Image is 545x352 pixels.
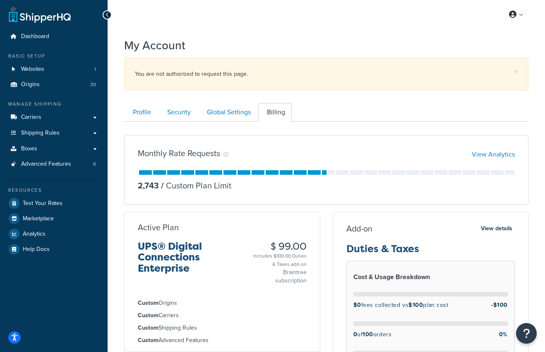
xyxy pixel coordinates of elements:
span: / [161,179,164,192]
strong: -$100 [491,301,508,309]
span: Shipping Rules [21,130,60,137]
span: Marketplace [23,215,54,222]
h3: $ 99.00 [251,241,306,252]
li: Origins [6,77,101,92]
div: Includes $100.00 Duties & Taxes add-on [251,252,306,268]
li: Websites [6,62,101,77]
strong: 0 [353,330,358,339]
strong: $0 [353,301,361,309]
a: Websites 1 [6,62,101,77]
p: Braintree subscription [251,268,306,285]
span: Boxes [21,145,37,152]
span: Test Your Rates [23,200,62,207]
p: Custom Plan Limit [159,180,231,191]
span: 30 [90,81,96,88]
a: Shipping Rules [6,125,101,141]
a: Dashboard [6,29,101,44]
li: Shipping Rules [138,323,307,333]
a: Boxes [6,141,101,157]
a: × [514,68,518,75]
a: Billing [258,103,292,122]
h3: Monthly Rate Requests [138,149,220,158]
h3: UPS® Digital Connections Enterprise [138,241,251,280]
span: Origins [21,81,40,88]
li: Origins [138,299,307,308]
a: Carriers [6,110,101,125]
h3: Active Plan [138,223,179,232]
a: Profile [124,103,158,122]
a: Marketplace [6,211,101,226]
div: Basic Setup [6,53,101,60]
h3: Duties & Taxes [346,244,515,261]
strong: Custom [138,311,158,320]
p: 2,743 [138,180,159,191]
strong: 100 [363,330,373,339]
span: Advanced Features [21,161,71,168]
li: Advanced Features [138,336,307,345]
a: Security [158,103,197,122]
div: Resources [6,187,101,194]
span: Dashboard [21,33,49,40]
a: Help Docs [6,242,101,257]
strong: Custom [138,299,158,307]
span: 1 [94,66,96,73]
span: Analytics [23,231,46,238]
div: You are not authorized to request this page. [135,68,518,80]
p: fees collected vs plan cost [353,300,449,311]
strong: Custom [138,323,158,332]
a: Global Settings [198,103,257,122]
a: ShipperHQ Home [9,6,71,23]
span: Carriers [21,114,41,121]
a: Origins 30 [6,77,101,92]
p: of orders [353,329,392,344]
button: View details [478,223,515,234]
a: View Analytics [472,149,515,159]
li: Carriers [138,311,307,320]
a: Advanced Features 6 [6,157,101,172]
strong: Custom [138,336,158,345]
strong: $100 [408,301,423,309]
span: 6 [93,161,96,168]
span: Websites [21,66,44,73]
h3: Add-on [346,224,372,233]
div: Manage Shipping [6,101,101,108]
h1: My Account [124,37,185,53]
button: Open Resource Center [516,323,537,344]
strong: 0% [499,330,508,339]
a: Test Your Rates [6,196,101,211]
li: Advanced Features [6,157,101,172]
span: Help Docs [23,246,50,253]
a: Analytics [6,227,101,241]
h4: Cost & Usage Breakdown [353,272,508,282]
